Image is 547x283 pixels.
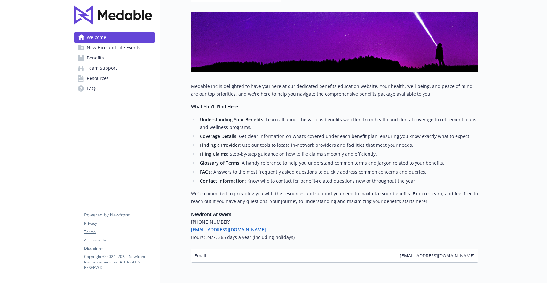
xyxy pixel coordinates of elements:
a: Terms [84,229,155,235]
p: Copyright © 2024 - 2025 , Newfront Insurance Services, ALL RIGHTS RESERVED [84,254,155,270]
li: : Learn all about the various benefits we offer, from health and dental coverage to retirement pl... [198,116,478,131]
strong: What You’ll Find Here [191,104,238,110]
a: Disclaimer [84,246,155,251]
a: Welcome [74,32,155,43]
li: : Get clear information on what’s covered under each benefit plan, ensuring you know exactly what... [198,132,478,140]
strong: Filing Claims [200,151,227,157]
strong: FAQs [200,169,211,175]
img: overview page banner [191,12,478,72]
span: Benefits [87,53,104,63]
h5: [PHONE_NUMBER] [191,218,478,226]
li: : Step-by-step guidance on how to file claims smoothly and efficiently. [198,150,478,158]
li: : Answers to the most frequently asked questions to quickly address common concerns and queries. [198,168,478,176]
p: Medable Inc is delighted to have you here at our dedicated benefits education website. Your healt... [191,83,478,98]
p: We’re committed to providing you with the resources and support you need to maximize your benefit... [191,190,478,205]
span: Welcome [87,32,106,43]
strong: Understanding Your Benefits [200,116,263,122]
a: FAQs [74,83,155,94]
a: New Hire and Life Events [74,43,155,53]
strong: Contact Information [200,178,245,184]
span: Resources [87,73,109,83]
li: : A handy reference to help you understand common terms and jargon related to your benefits. [198,159,478,167]
span: FAQs [87,83,98,94]
a: Team Support [74,63,155,73]
span: Email [194,252,206,259]
span: New Hire and Life Events [87,43,140,53]
strong: Newfront Answers [191,211,231,217]
li: : Know who to contact for benefit-related questions now or throughout the year. [198,177,478,185]
p: : [191,103,478,111]
h5: Hours: 24/7, 365 days a year (including holidays)​ [191,233,478,241]
strong: Glossary of Terms [200,160,239,166]
a: Accessibility [84,237,155,243]
span: [EMAIL_ADDRESS][DOMAIN_NAME] [400,252,475,259]
li: : Use our tools to locate in-network providers and facilities that meet your needs. [198,141,478,149]
a: Privacy [84,221,155,226]
strong: Finding a Provider [200,142,240,148]
a: [EMAIL_ADDRESS][DOMAIN_NAME] [191,226,266,232]
a: Benefits [74,53,155,63]
span: Team Support [87,63,117,73]
a: Resources [74,73,155,83]
strong: Coverage Details [200,133,236,139]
